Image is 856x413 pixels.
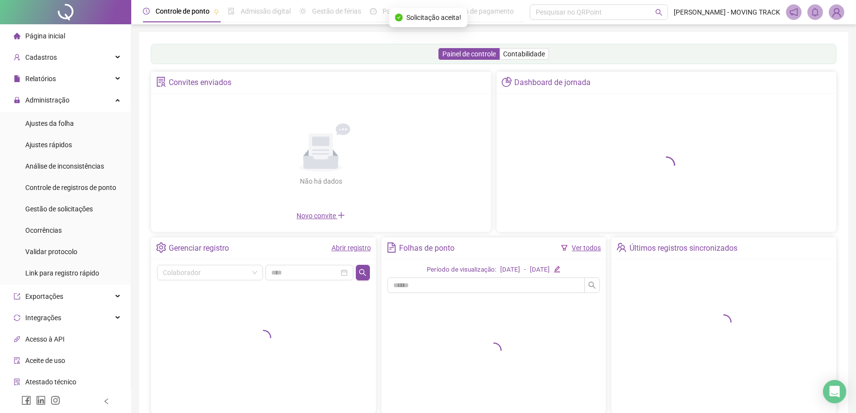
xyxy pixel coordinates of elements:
span: loading [483,340,504,361]
span: Link para registro rápido [25,269,99,277]
span: Relatórios [25,75,56,83]
span: solution [156,77,166,87]
span: facebook [21,396,31,405]
img: 18027 [829,5,844,19]
div: Open Intercom Messenger [823,380,846,403]
div: [DATE] [500,265,520,275]
span: Ajustes da folha [25,120,74,127]
span: team [616,242,627,253]
span: Ajustes rápidos [25,141,72,149]
span: file [14,75,20,82]
span: Admissão digital [241,7,291,15]
span: Solicitação aceita! [406,12,461,23]
span: Gestão de solicitações [25,205,93,213]
span: Cadastros [25,53,57,61]
span: Exportações [25,293,63,300]
span: api [14,336,20,343]
span: Ocorrências [25,226,62,234]
div: Período de visualização: [427,265,496,275]
span: user-add [14,54,20,61]
span: sync [14,314,20,321]
span: Controle de ponto [156,7,210,15]
span: file-text [386,242,397,253]
span: Novo convite [297,212,345,220]
span: plus [337,211,345,219]
span: notification [789,8,798,17]
span: Página inicial [25,32,65,40]
div: Folhas de ponto [399,240,454,257]
span: check-circle [395,14,402,21]
span: sun [299,8,306,15]
span: Análise de inconsistências [25,162,104,170]
span: Aceite de uso [25,357,65,364]
span: pie-chart [502,77,512,87]
span: bell [811,8,820,17]
span: Validar protocolo [25,248,77,256]
div: Últimos registros sincronizados [629,240,737,257]
span: setting [156,242,166,253]
span: Gestão de férias [312,7,361,15]
span: search [655,9,663,16]
span: Contabilidade [503,50,545,58]
span: home [14,33,20,39]
span: left [103,398,110,405]
span: Integrações [25,314,61,322]
span: solution [14,379,20,385]
div: - [524,265,526,275]
span: Painel de controle [442,50,496,58]
a: Ver todos [572,244,601,252]
span: [PERSON_NAME] - MOVING TRACK [674,7,780,17]
span: clock-circle [143,8,150,15]
span: search [359,269,367,276]
div: Convites enviados [169,74,231,91]
span: Controle de registros de ponto [25,184,116,191]
span: export [14,293,20,300]
span: file-done [228,8,235,15]
span: instagram [51,396,60,405]
div: [DATE] [530,265,550,275]
span: loading [655,154,678,177]
span: Folha de pagamento [452,7,514,15]
span: Administração [25,96,70,104]
span: search [588,281,596,289]
span: Acesso à API [25,335,65,343]
div: Dashboard de jornada [514,74,591,91]
a: Abrir registro [332,244,371,252]
span: loading [714,312,734,332]
span: linkedin [36,396,46,405]
span: lock [14,97,20,103]
div: Não há dados [276,176,366,187]
span: loading [253,327,274,348]
span: edit [554,266,560,272]
div: Gerenciar registro [169,240,229,257]
span: Atestado técnico [25,378,76,386]
span: dashboard [370,8,377,15]
span: Painel do DP [383,7,420,15]
span: pushpin [213,9,219,15]
span: audit [14,357,20,364]
span: filter [561,244,568,251]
